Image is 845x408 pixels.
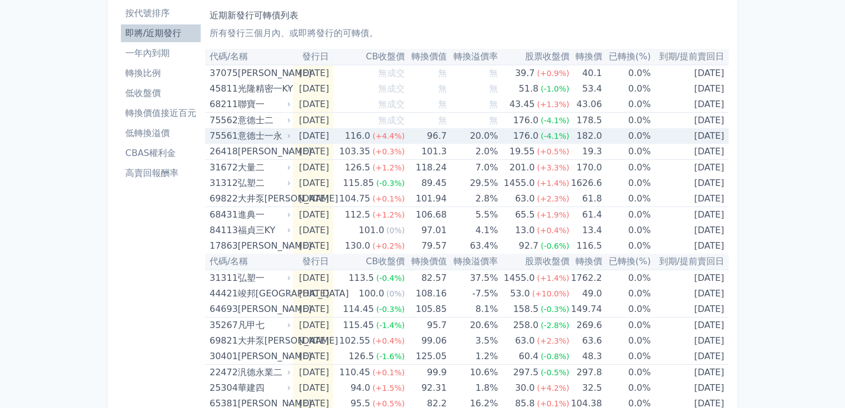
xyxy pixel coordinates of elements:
[602,207,651,223] td: 0.0%
[340,318,376,333] div: 115.45
[651,160,729,176] td: [DATE]
[210,160,235,175] div: 31672
[238,270,289,286] div: 弘塑一
[447,333,498,349] td: 3.5%
[238,333,289,349] div: 大井泵[PERSON_NAME]
[293,65,334,81] td: [DATE]
[121,84,201,102] a: 低收盤價
[210,113,235,128] div: 75562
[340,301,376,317] div: 114.45
[210,66,235,81] div: 37075
[238,301,289,317] div: [PERSON_NAME]
[438,83,447,94] span: 無
[502,270,537,286] div: 1455.0
[602,254,651,270] th: 已轉換(%)
[498,49,569,65] th: 股票收盤價
[651,207,729,223] td: [DATE]
[210,270,235,286] div: 31311
[293,223,334,238] td: [DATE]
[121,147,201,160] li: CBAS權利金
[293,365,334,381] td: [DATE]
[541,84,569,93] span: (-1.0%)
[651,365,729,381] td: [DATE]
[537,69,569,78] span: (+0.9%)
[569,238,602,254] td: 116.5
[651,318,729,334] td: [DATE]
[447,49,498,65] th: 轉換溢價率
[210,144,235,159] div: 26418
[517,238,541,254] div: 92.7
[376,179,405,188] span: (-0.3%)
[651,270,729,286] td: [DATE]
[121,124,201,142] a: 低轉換溢價
[293,144,334,160] td: [DATE]
[602,81,651,97] td: 0.0%
[602,49,651,65] th: 已轉換(%)
[121,67,201,80] li: 轉換比例
[405,223,447,238] td: 97.01
[238,223,289,238] div: 福貞三KY
[602,128,651,144] td: 0.0%
[121,127,201,140] li: 低轉換溢價
[447,286,498,301] td: -7.5%
[343,160,373,175] div: 126.5
[569,97,602,113] td: 43.06
[602,286,651,301] td: 0.0%
[293,191,334,207] td: [DATE]
[205,254,293,270] th: 代碼/名稱
[651,380,729,396] td: [DATE]
[569,175,602,191] td: 1626.6
[511,113,541,128] div: 176.0
[386,289,405,298] span: (0%)
[651,81,729,97] td: [DATE]
[537,399,569,408] span: (+0.1%)
[293,128,334,144] td: [DATE]
[378,115,405,125] span: 無成交
[373,147,405,156] span: (+0.3%)
[602,380,651,396] td: 0.0%
[541,352,569,361] span: (-0.8%)
[293,97,334,113] td: [DATE]
[238,318,289,333] div: 凡甲七
[447,191,498,207] td: 2.8%
[405,160,447,176] td: 118.24
[651,254,729,270] th: 到期/提前賣回日
[373,210,405,219] span: (+1.2%)
[602,97,651,113] td: 0.0%
[121,87,201,100] li: 低收盤價
[651,301,729,318] td: [DATE]
[602,333,651,349] td: 0.0%
[121,24,201,42] a: 即將/近期發行
[405,207,447,223] td: 106.68
[238,81,289,97] div: 光隆精密一KY
[513,66,537,81] div: 39.7
[121,107,201,120] li: 轉換價值接近百元
[333,49,405,65] th: CB收盤價
[238,349,289,364] div: [PERSON_NAME]
[238,238,289,254] div: [PERSON_NAME]
[513,207,537,223] div: 65.5
[651,191,729,207] td: [DATE]
[569,81,602,97] td: 53.4
[438,99,447,109] span: 無
[293,318,334,334] td: [DATE]
[602,191,651,207] td: 0.0%
[602,223,651,238] td: 0.0%
[602,175,651,191] td: 0.0%
[447,365,498,381] td: 10.6%
[337,365,373,380] div: 110.45
[447,301,498,318] td: 8.1%
[651,49,729,65] th: 到期/提前賣回日
[537,147,569,156] span: (+0.5%)
[569,286,602,301] td: 49.0
[602,365,651,381] td: 0.0%
[121,164,201,182] a: 高賣回報酬率
[293,49,334,65] th: 發行日
[569,380,602,396] td: 32.5
[537,210,569,219] span: (+1.9%)
[343,238,373,254] div: 130.0
[373,194,405,203] span: (+0.1%)
[293,113,334,129] td: [DATE]
[293,207,334,223] td: [DATE]
[489,99,498,109] span: 無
